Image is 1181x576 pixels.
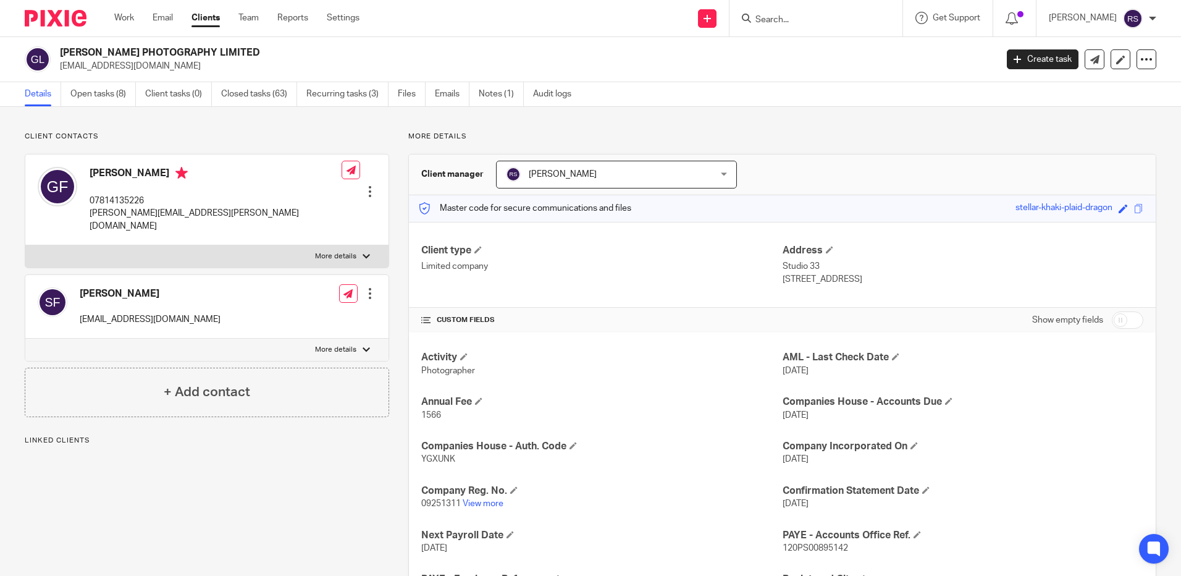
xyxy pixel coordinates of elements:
[783,411,809,420] span: [DATE]
[175,167,188,179] i: Primary
[421,351,782,364] h4: Activity
[421,485,782,498] h4: Company Reg. No.
[463,499,503,508] a: View more
[90,167,342,182] h4: [PERSON_NAME]
[80,313,221,326] p: [EMAIL_ADDRESS][DOMAIN_NAME]
[421,411,441,420] span: 1566
[421,544,447,553] span: [DATE]
[25,82,61,106] a: Details
[783,396,1143,409] h4: Companies House - Accounts Due
[145,82,212,106] a: Client tasks (0)
[783,455,809,464] span: [DATE]
[421,440,782,453] h4: Companies House - Auth. Code
[421,396,782,409] h4: Annual Fee
[38,167,77,206] img: svg%3E
[398,82,426,106] a: Files
[418,202,631,214] p: Master code for secure communications and files
[1007,49,1078,69] a: Create task
[421,529,782,542] h4: Next Payroll Date
[783,499,809,508] span: [DATE]
[479,82,524,106] a: Notes (1)
[327,12,359,24] a: Settings
[221,82,297,106] a: Closed tasks (63)
[533,82,581,106] a: Audit logs
[90,207,342,232] p: [PERSON_NAME][EMAIL_ADDRESS][PERSON_NAME][DOMAIN_NAME]
[25,132,389,142] p: Client contacts
[421,244,782,257] h4: Client type
[164,383,250,402] h4: + Add contact
[435,82,469,106] a: Emails
[421,315,782,325] h4: CUSTOM FIELDS
[506,167,521,182] img: svg%3E
[421,168,484,180] h3: Client manager
[783,440,1143,453] h4: Company Incorporated On
[783,529,1143,542] h4: PAYE - Accounts Office Ref.
[1123,9,1143,28] img: svg%3E
[1015,201,1112,216] div: stellar-khaki-plaid-dragon
[80,287,221,300] h4: [PERSON_NAME]
[38,287,67,317] img: svg%3E
[783,485,1143,498] h4: Confirmation Statement Date
[60,60,988,72] p: [EMAIL_ADDRESS][DOMAIN_NAME]
[90,195,342,207] p: 07814135226
[25,436,389,446] p: Linked clients
[315,252,356,261] p: More details
[60,46,802,59] h2: [PERSON_NAME] PHOTOGRAPHY LIMITED
[315,345,356,355] p: More details
[70,82,136,106] a: Open tasks (8)
[238,12,259,24] a: Team
[421,455,455,464] span: YGXUNK
[191,12,220,24] a: Clients
[754,15,865,26] input: Search
[421,499,461,508] span: 09251311
[277,12,308,24] a: Reports
[1032,314,1103,326] label: Show empty fields
[153,12,173,24] a: Email
[408,132,1156,142] p: More details
[114,12,134,24] a: Work
[1049,12,1117,24] p: [PERSON_NAME]
[783,366,809,375] span: [DATE]
[25,46,51,72] img: svg%3E
[933,14,980,22] span: Get Support
[421,260,782,273] p: Limited company
[783,260,1143,273] p: Studio 33
[783,544,848,553] span: 120PS00895142
[25,10,86,27] img: Pixie
[306,82,389,106] a: Recurring tasks (3)
[529,170,597,179] span: [PERSON_NAME]
[783,273,1143,286] p: [STREET_ADDRESS]
[421,366,475,375] span: Photographer
[783,244,1143,257] h4: Address
[783,351,1143,364] h4: AML - Last Check Date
